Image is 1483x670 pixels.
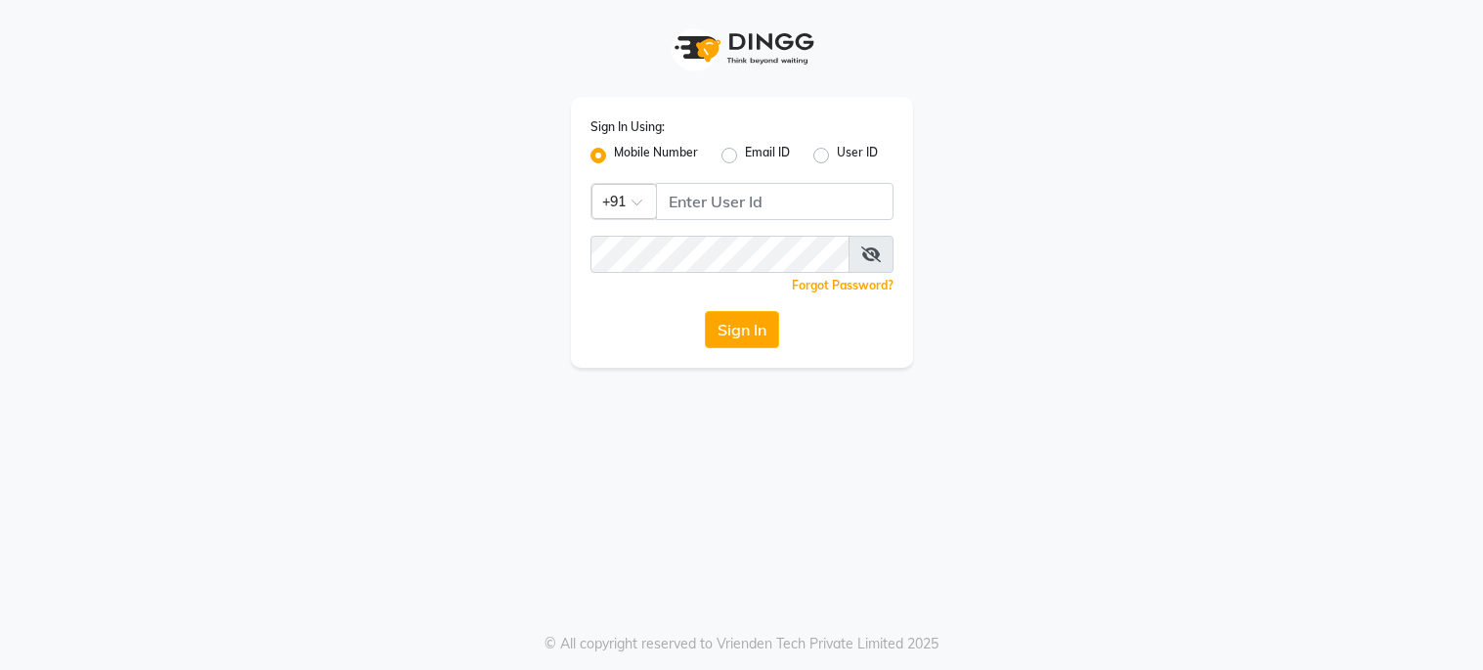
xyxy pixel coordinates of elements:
[590,118,665,136] label: Sign In Using:
[837,144,878,167] label: User ID
[705,311,779,348] button: Sign In
[614,144,698,167] label: Mobile Number
[656,183,894,220] input: Username
[664,20,820,77] img: logo1.svg
[792,278,894,292] a: Forgot Password?
[745,144,790,167] label: Email ID
[590,236,850,273] input: Username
